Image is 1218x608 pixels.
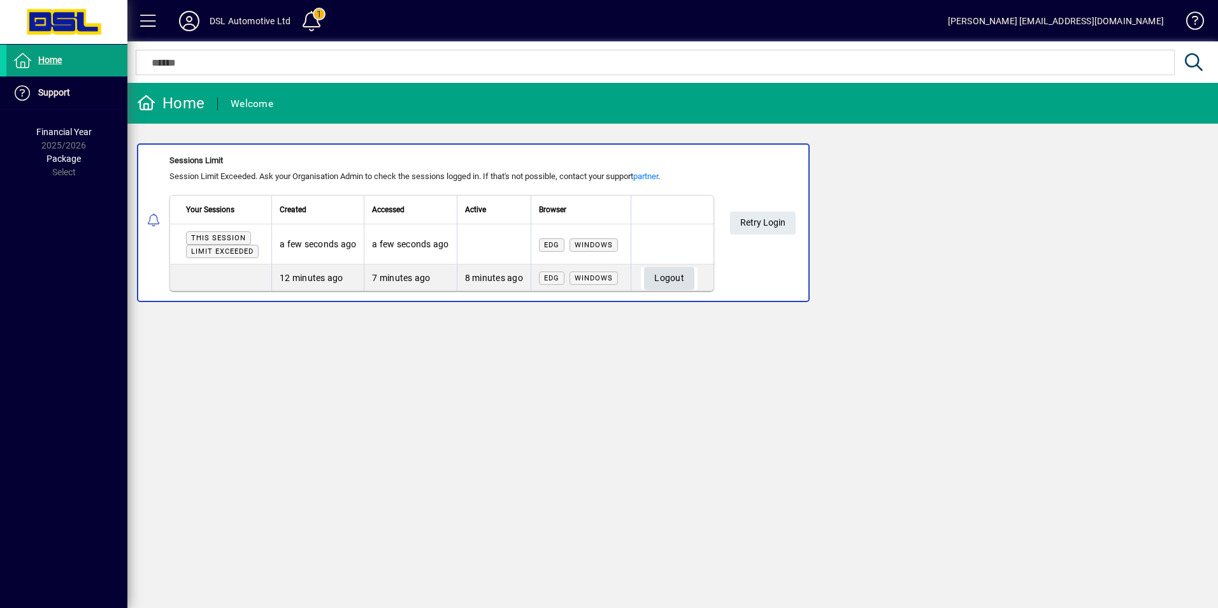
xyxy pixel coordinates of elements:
[191,234,246,242] span: This session
[544,274,559,282] span: Edg
[137,93,204,113] div: Home
[271,264,364,291] td: 12 minutes ago
[948,11,1164,31] div: [PERSON_NAME] [EMAIL_ADDRESS][DOMAIN_NAME]
[372,203,405,217] span: Accessed
[364,224,456,264] td: a few seconds ago
[191,247,254,256] span: Limit exceeded
[730,212,796,235] button: Retry Login
[740,212,785,233] span: Retry Login
[169,154,714,167] div: Sessions Limit
[38,55,62,65] span: Home
[457,264,531,291] td: 8 minutes ago
[364,264,456,291] td: 7 minutes ago
[47,154,81,164] span: Package
[36,127,92,137] span: Financial Year
[231,94,273,114] div: Welcome
[210,11,290,31] div: DSL Automotive Ltd
[575,241,613,249] span: Windows
[6,77,127,109] a: Support
[575,274,613,282] span: Windows
[186,203,234,217] span: Your Sessions
[280,203,306,217] span: Created
[169,170,714,183] div: Session Limit Exceeded. Ask your Organisation Admin to check the sessions logged in. If that's no...
[1177,3,1202,44] a: Knowledge Base
[633,171,658,181] a: partner
[544,241,559,249] span: Edg
[169,10,210,33] button: Profile
[644,267,694,290] button: Logout
[465,203,486,217] span: Active
[654,268,684,289] span: Logout
[271,224,364,264] td: a few seconds ago
[38,87,70,98] span: Support
[127,143,1218,302] app-alert-notification-menu-item: Sessions Limit
[539,203,566,217] span: Browser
